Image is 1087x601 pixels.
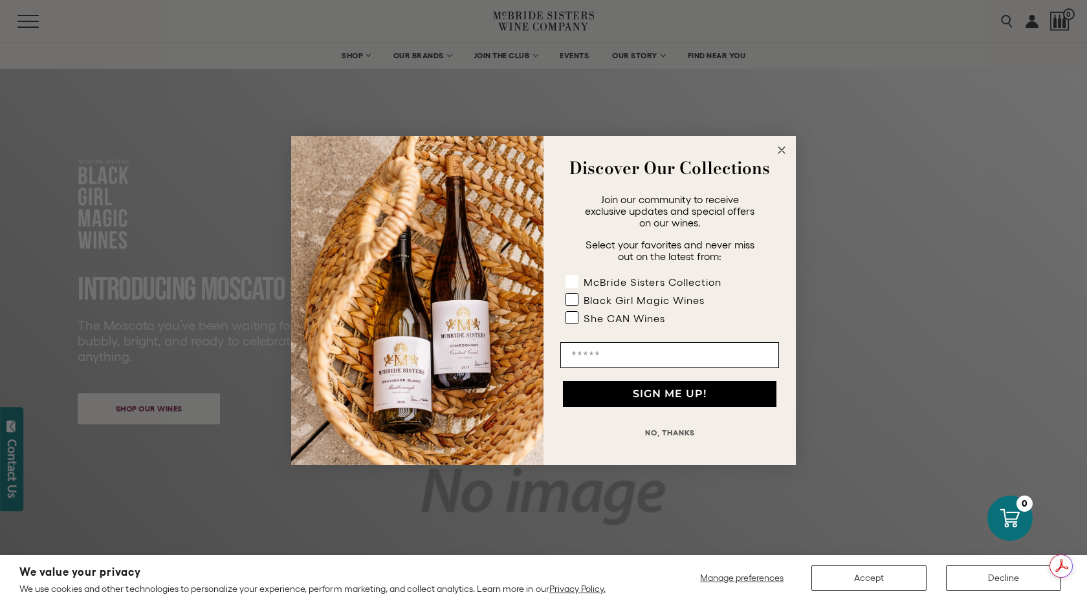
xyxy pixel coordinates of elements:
p: We use cookies and other technologies to personalize your experience, perform marketing, and coll... [19,583,606,595]
button: SIGN ME UP! [563,381,776,407]
button: Manage preferences [692,565,792,591]
input: Email [560,342,779,368]
strong: Discover Our Collections [569,155,770,180]
div: 0 [1016,496,1033,512]
a: Privacy Policy. [549,584,606,594]
div: McBride Sisters Collection [584,276,721,288]
button: Accept [811,565,927,591]
span: Join our community to receive exclusive updates and special offers on our wines. [585,193,754,228]
button: Decline [946,565,1061,591]
div: She CAN Wines [584,312,665,324]
span: Select your favorites and never miss out on the latest from: [586,239,754,262]
img: 42653730-7e35-4af7-a99d-12bf478283cf.jpeg [291,136,543,465]
div: Black Girl Magic Wines [584,294,705,306]
button: NO, THANKS [560,420,779,446]
button: Close dialog [774,142,789,158]
h2: We value your privacy [19,567,606,578]
span: Manage preferences [700,573,784,583]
